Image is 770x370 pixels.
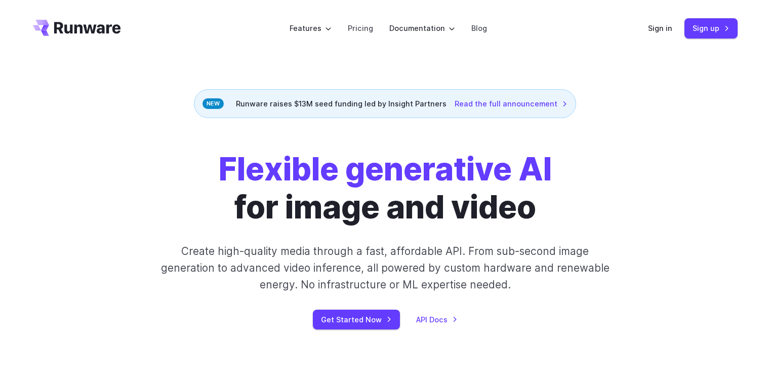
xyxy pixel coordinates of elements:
a: Get Started Now [313,310,400,329]
a: Go to / [33,20,121,36]
div: Runware raises $13M seed funding led by Insight Partners [194,89,576,118]
a: Sign up [684,18,738,38]
a: Sign in [648,22,672,34]
p: Create high-quality media through a fast, affordable API. From sub-second image generation to adv... [159,243,611,293]
a: Pricing [348,22,373,34]
strong: Flexible generative AI [219,150,552,188]
a: Blog [471,22,487,34]
a: API Docs [416,314,458,325]
label: Documentation [389,22,455,34]
h1: for image and video [219,151,552,227]
label: Features [290,22,332,34]
a: Read the full announcement [455,98,568,109]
